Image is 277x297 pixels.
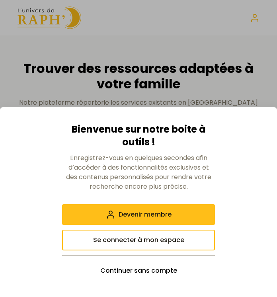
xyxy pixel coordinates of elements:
span: Devenir membre [119,210,172,219]
span: Se connecter à mon espace [93,235,184,245]
button: Devenir membre [62,204,215,225]
button: Se connecter à mon espace [62,230,215,250]
span: Continuer sans compte [100,266,177,276]
p: Enregistrez-vous en quelques secondes afin d’accéder à des fonctionnalités exclusives et des cont... [62,153,215,191]
button: Continuer sans compte [62,260,215,281]
h2: Bienvenue sur notre boite à outils ! [62,123,215,148]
